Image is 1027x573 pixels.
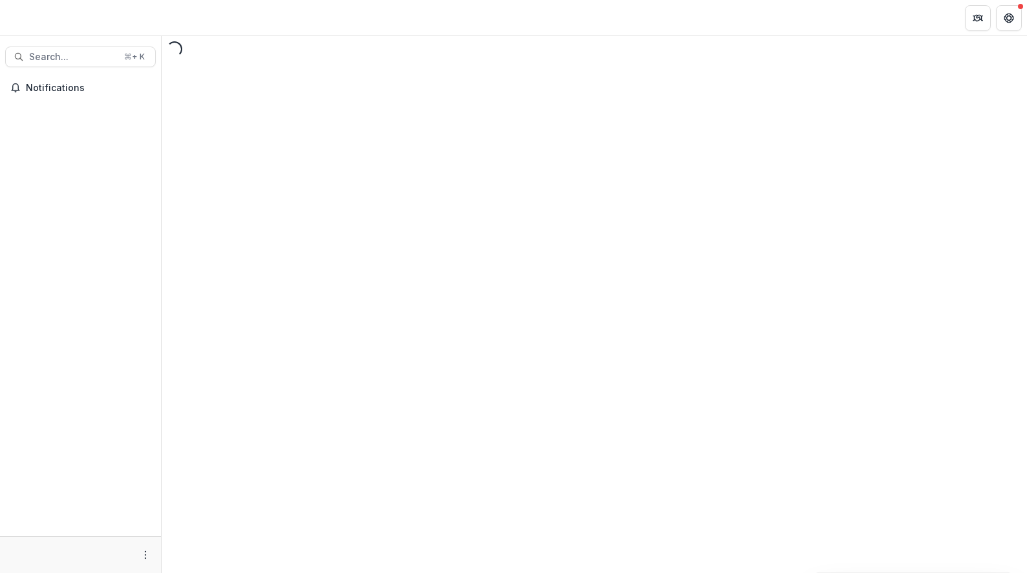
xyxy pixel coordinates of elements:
button: More [138,547,153,563]
span: Notifications [26,83,151,94]
button: Search... [5,47,156,67]
div: ⌘ + K [122,50,147,64]
button: Notifications [5,78,156,98]
button: Partners [965,5,991,31]
button: Get Help [996,5,1022,31]
span: Search... [29,52,116,63]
